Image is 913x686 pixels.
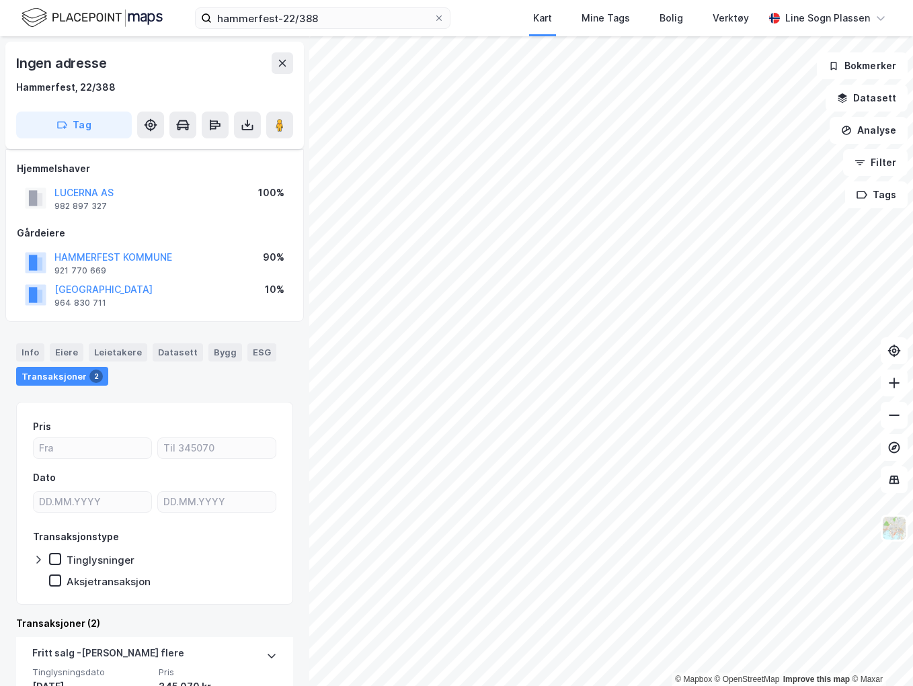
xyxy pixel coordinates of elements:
a: OpenStreetMap [715,675,780,684]
div: Pris [33,419,51,435]
div: Eiere [50,343,83,361]
div: 982 897 327 [54,201,107,212]
div: Info [16,343,44,361]
div: 2 [89,370,103,383]
div: Mine Tags [582,10,630,26]
div: 964 830 711 [54,298,106,308]
input: Til 345070 [158,438,276,458]
input: Søk på adresse, matrikkel, gårdeiere, leietakere eller personer [212,8,434,28]
div: Line Sogn Plassen [785,10,870,26]
a: Mapbox [675,675,712,684]
img: logo.f888ab2527a4732fd821a326f86c7f29.svg [22,6,163,30]
div: 100% [258,185,284,201]
div: Transaksjoner [16,367,108,386]
iframe: Chat Widget [846,621,913,686]
div: Datasett [153,343,203,361]
div: Bolig [660,10,683,26]
button: Bokmerker [817,52,908,79]
button: Analyse [830,117,908,144]
input: DD.MM.YYYY [158,492,276,512]
div: Transaksjoner (2) [16,615,293,632]
div: Verktøy [713,10,749,26]
button: Datasett [826,85,908,112]
input: DD.MM.YYYY [34,492,151,512]
input: Fra [34,438,151,458]
button: Filter [843,149,908,176]
div: 10% [265,282,284,298]
div: Tinglysninger [67,554,134,566]
button: Tags [845,181,908,208]
div: Bygg [208,343,242,361]
img: Z [881,515,907,541]
div: Gårdeiere [17,225,292,241]
a: Improve this map [783,675,850,684]
div: Dato [33,470,56,486]
button: Tag [16,112,132,138]
div: Kart [533,10,552,26]
div: Kontrollprogram for chat [846,621,913,686]
div: Hjemmelshaver [17,161,292,177]
div: 90% [263,249,284,265]
span: Tinglysningsdato [32,667,151,678]
div: Hammerfest, 22/388 [16,79,116,95]
div: Ingen adresse [16,52,109,74]
div: Transaksjonstype [33,529,119,545]
div: 921 770 669 [54,265,106,276]
span: Pris [159,667,277,678]
div: Leietakere [89,343,147,361]
div: Aksjetransaksjon [67,575,151,588]
div: Fritt salg - [PERSON_NAME] flere [32,645,184,667]
div: ESG [247,343,276,361]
